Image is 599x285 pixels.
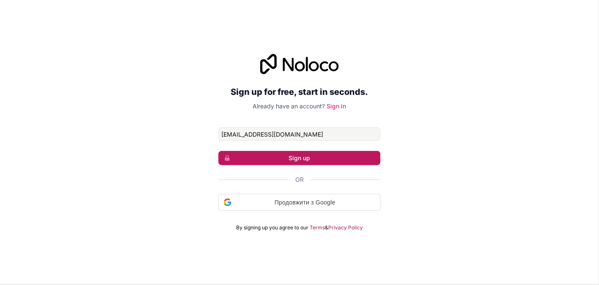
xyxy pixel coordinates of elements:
[236,224,308,231] span: By signing up you agree to our
[310,224,325,231] a: Terms
[218,84,381,99] h2: Sign up for free, start in seconds.
[235,198,375,207] span: Продовжити з Google
[295,175,304,184] span: Or
[325,224,328,231] span: &
[327,102,346,110] a: Sign in
[218,194,381,211] div: Продовжити з Google
[218,151,381,165] button: Sign up
[328,224,363,231] a: Privacy Policy
[218,127,381,141] input: Email address
[253,102,325,110] span: Already have an account?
